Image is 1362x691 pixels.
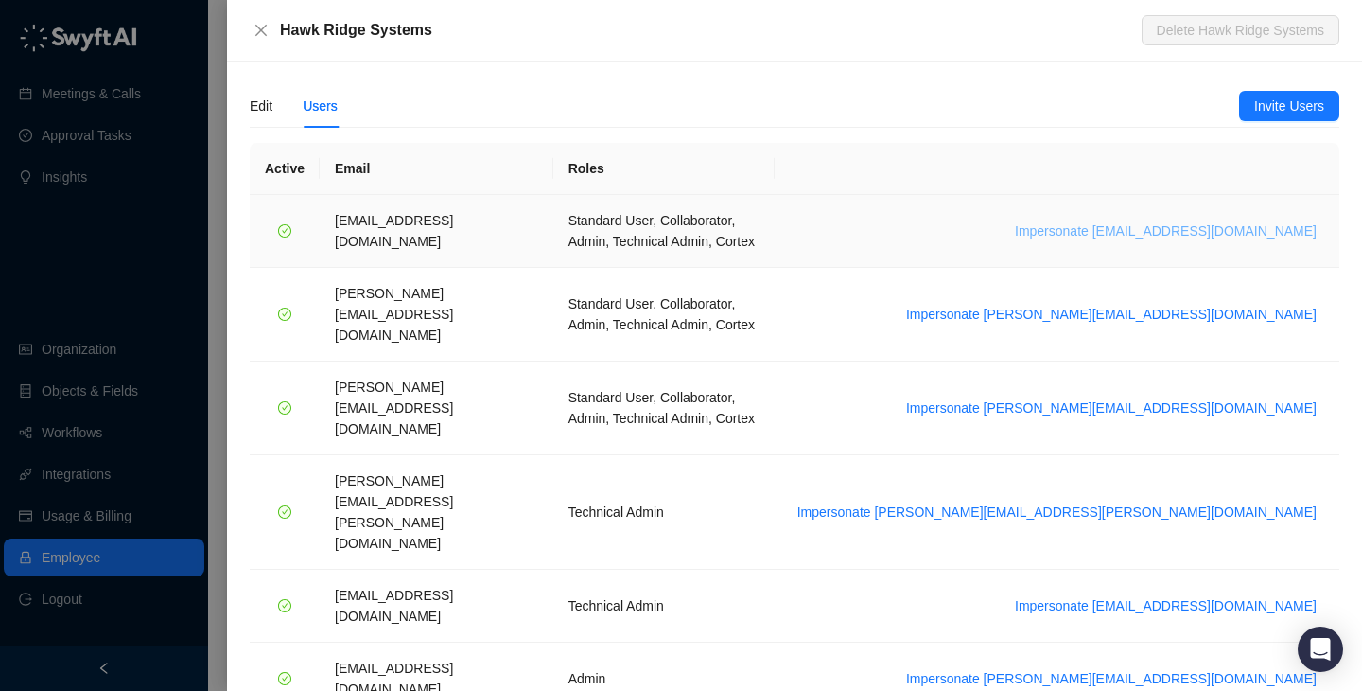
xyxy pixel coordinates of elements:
[899,667,1324,690] button: Impersonate [PERSON_NAME][EMAIL_ADDRESS][DOMAIN_NAME]
[906,304,1317,325] span: Impersonate [PERSON_NAME][EMAIL_ADDRESS][DOMAIN_NAME]
[335,473,453,551] span: [PERSON_NAME][EMAIL_ADDRESS][PERSON_NAME][DOMAIN_NAME]
[303,96,338,116] div: Users
[906,398,1317,418] span: Impersonate [PERSON_NAME][EMAIL_ADDRESS][DOMAIN_NAME]
[1298,627,1343,672] div: Open Intercom Messenger
[335,286,453,343] span: [PERSON_NAME][EMAIL_ADDRESS][DOMAIN_NAME]
[553,268,775,362] td: Standard User, Collaborator, Admin, Technical Admin, Cortex
[1007,594,1324,617] button: Impersonate [EMAIL_ADDRESS][DOMAIN_NAME]
[250,19,272,42] button: Close
[1015,595,1317,616] span: Impersonate [EMAIL_ADDRESS][DOMAIN_NAME]
[335,380,453,436] span: [PERSON_NAME][EMAIL_ADDRESS][DOMAIN_NAME]
[250,143,320,195] th: Active
[278,308,291,321] span: check-circle
[278,505,291,519] span: check-circle
[899,397,1324,419] button: Impersonate [PERSON_NAME][EMAIL_ADDRESS][DOMAIN_NAME]
[280,19,1142,42] div: Hawk Ridge Systems
[1239,91,1339,121] button: Invite Users
[335,213,453,249] span: [EMAIL_ADDRESS][DOMAIN_NAME]
[553,455,775,570] td: Technical Admin
[1142,15,1339,45] button: Delete Hawk Ridge Systems
[253,23,269,38] span: close
[278,599,291,612] span: check-circle
[278,224,291,238] span: check-circle
[320,143,553,195] th: Email
[790,501,1324,523] button: Impersonate [PERSON_NAME][EMAIL_ADDRESS][PERSON_NAME][DOMAIN_NAME]
[553,143,775,195] th: Roles
[250,96,272,116] div: Edit
[797,502,1317,523] span: Impersonate [PERSON_NAME][EMAIL_ADDRESS][PERSON_NAME][DOMAIN_NAME]
[1015,221,1317,241] span: Impersonate [EMAIL_ADDRESS][DOMAIN_NAME]
[1254,96,1324,116] span: Invite Users
[335,588,453,624] span: [EMAIL_ADDRESS][DOMAIN_NAME]
[1007,220,1324,242] button: Impersonate [EMAIL_ADDRESS][DOMAIN_NAME]
[906,668,1317,689] span: Impersonate [PERSON_NAME][EMAIL_ADDRESS][DOMAIN_NAME]
[278,672,291,685] span: check-circle
[553,362,775,455] td: Standard User, Collaborator, Admin, Technical Admin, Cortex
[553,570,775,643] td: Technical Admin
[899,303,1324,326] button: Impersonate [PERSON_NAME][EMAIL_ADDRESS][DOMAIN_NAME]
[553,195,775,268] td: Standard User, Collaborator, Admin, Technical Admin, Cortex
[278,401,291,415] span: check-circle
